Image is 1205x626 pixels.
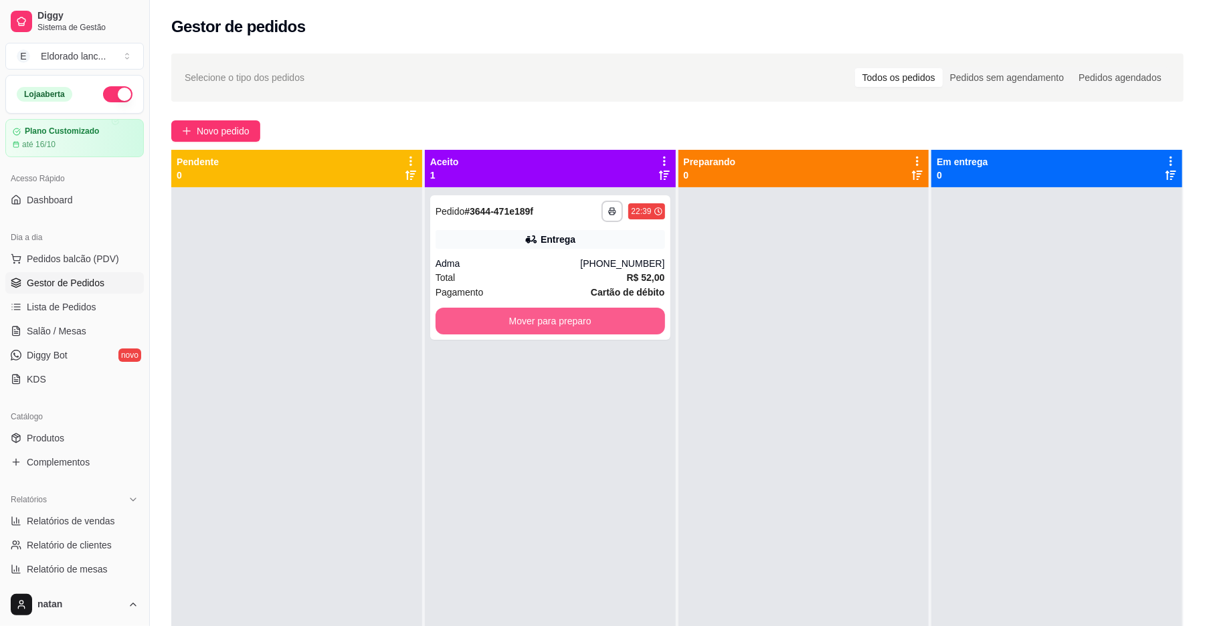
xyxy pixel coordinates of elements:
[436,285,484,300] span: Pagamento
[5,406,144,427] div: Catálogo
[5,272,144,294] a: Gestor de Pedidos
[5,451,144,473] a: Complementos
[27,373,46,386] span: KDS
[103,86,132,102] button: Alterar Status
[937,169,988,182] p: 0
[27,514,115,528] span: Relatórios de vendas
[591,287,664,298] strong: Cartão de débito
[27,276,104,290] span: Gestor de Pedidos
[5,583,144,604] a: Relatório de fidelidadenovo
[855,68,943,87] div: Todos os pedidos
[5,296,144,318] a: Lista de Pedidos
[430,169,459,182] p: 1
[171,16,306,37] h2: Gestor de pedidos
[27,562,108,576] span: Relatório de mesas
[27,252,119,266] span: Pedidos balcão (PDV)
[27,300,96,314] span: Lista de Pedidos
[5,534,144,556] a: Relatório de clientes
[631,206,651,217] div: 22:39
[5,189,144,211] a: Dashboard
[436,308,665,334] button: Mover para preparo
[5,320,144,342] a: Salão / Mesas
[17,87,72,102] div: Loja aberta
[5,589,144,621] button: natan
[27,538,112,552] span: Relatório de clientes
[684,169,736,182] p: 0
[177,155,219,169] p: Pendente
[27,324,86,338] span: Salão / Mesas
[197,124,250,138] span: Novo pedido
[37,22,138,33] span: Sistema de Gestão
[937,155,988,169] p: Em entrega
[27,193,73,207] span: Dashboard
[943,68,1071,87] div: Pedidos sem agendamento
[5,369,144,390] a: KDS
[25,126,99,136] article: Plano Customizado
[436,206,465,217] span: Pedido
[5,227,144,248] div: Dia a dia
[27,348,68,362] span: Diggy Bot
[5,5,144,37] a: DiggySistema de Gestão
[627,272,665,283] strong: R$ 52,00
[541,233,575,246] div: Entrega
[182,126,191,136] span: plus
[464,206,533,217] strong: # 3644-471e189f
[27,455,90,469] span: Complementos
[171,120,260,142] button: Novo pedido
[37,10,138,22] span: Diggy
[185,70,304,85] span: Selecione o tipo dos pedidos
[5,344,144,366] a: Diggy Botnovo
[5,248,144,270] button: Pedidos balcão (PDV)
[37,599,122,611] span: natan
[436,257,581,270] div: Adma
[5,119,144,157] a: Plano Customizadoaté 16/10
[430,155,459,169] p: Aceito
[22,139,56,150] article: até 16/10
[5,168,144,189] div: Acesso Rápido
[436,270,456,285] span: Total
[5,510,144,532] a: Relatórios de vendas
[11,494,47,505] span: Relatórios
[17,49,30,63] span: E
[580,257,664,270] div: [PHONE_NUMBER]
[27,431,64,445] span: Produtos
[5,43,144,70] button: Select a team
[684,155,736,169] p: Preparando
[41,49,106,63] div: Eldorado lanc ...
[5,558,144,580] a: Relatório de mesas
[5,427,144,449] a: Produtos
[177,169,219,182] p: 0
[1071,68,1169,87] div: Pedidos agendados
